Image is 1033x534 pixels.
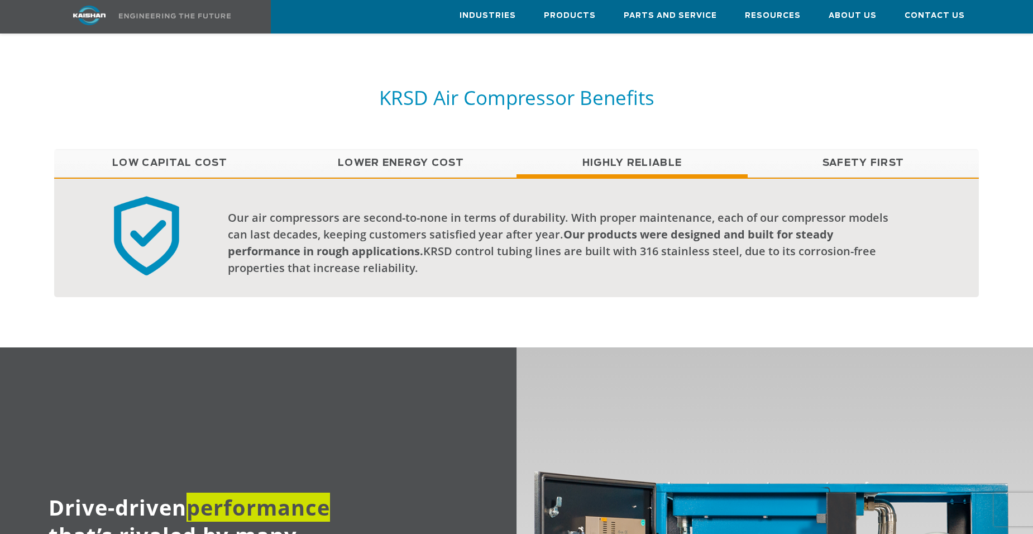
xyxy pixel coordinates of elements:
div: Our air compressors are second-to-none in terms of durability. With proper maintenance, each of o... [228,209,905,276]
a: Safety First [748,149,979,177]
span: Resources [745,9,801,22]
a: Resources [745,1,801,31]
span: About Us [829,9,877,22]
a: Industries [460,1,516,31]
span: Contact Us [905,9,965,22]
a: Lower Energy Cost [285,149,516,177]
a: Parts and Service [624,1,717,31]
b: Our products were designed and built for steady performance in rough applications. [228,227,833,259]
a: Low Capital Cost [54,149,285,177]
span: Industries [460,9,516,22]
a: Highly Reliable [516,149,748,177]
img: reliable badge [103,196,190,276]
a: Products [544,1,596,31]
img: Engineering the future [119,13,231,18]
a: Contact Us [905,1,965,31]
div: Highly Reliable [54,178,979,297]
span: performance [186,493,330,522]
img: kaishan logo [47,6,131,25]
h5: KRSD Air Compressor Benefits [54,85,979,110]
span: Products [544,9,596,22]
a: About Us [829,1,877,31]
span: Parts and Service [624,9,717,22]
